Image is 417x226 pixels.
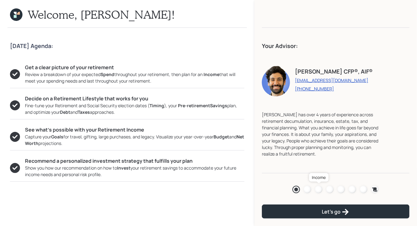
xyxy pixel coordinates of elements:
[101,71,114,77] b: Spend
[295,86,373,92] a: [PHONE_NUMBER]
[25,71,244,84] div: Review a breakdown of your expected throughout your retirement, then plan for an that will meet y...
[262,204,410,219] button: Let's go
[27,8,175,21] h1: Welcome, [PERSON_NAME]!
[117,165,130,171] b: Invest
[262,111,385,157] div: [PERSON_NAME] has over 4 years of experience across retirement decumulation, insurance, estate, t...
[25,127,244,133] h5: See what’s possible with your Retirement Income
[262,43,410,50] h4: Your Advisor:
[25,96,244,102] h5: Decide on a Retirement Lifestyle that works for you
[25,65,244,70] h5: Get a clear picture of your retirement
[51,134,63,140] b: Goals
[295,68,373,75] h4: [PERSON_NAME] CFP®, AIF®
[25,165,244,178] div: Show you how our recommendation on how to your retirement savings to accommodate your future inco...
[25,133,244,147] div: Capture your for travel, gifting, large purchases, and legacy. Visualize your year-over-year and ...
[25,158,244,164] h5: Recommend a personalized investment strategy that fulfills your plan
[10,43,244,50] h4: [DATE] Agenda:
[295,77,373,83] a: [EMAIL_ADDRESS][DOMAIN_NAME]
[178,103,210,108] b: Pre-retirement
[322,208,349,216] div: Let's go
[60,109,70,115] b: Debt
[204,71,219,77] b: Income
[150,103,164,108] b: Timing
[78,109,90,115] b: Taxes
[213,134,229,140] b: Budget
[262,65,290,96] img: eric-schwartz-headshot.png
[25,134,244,146] b: Net Worth
[210,103,227,108] b: Savings
[25,102,244,115] div: Fine-tune your Retirement and Social Security election dates ( ), your plan, and optimize your an...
